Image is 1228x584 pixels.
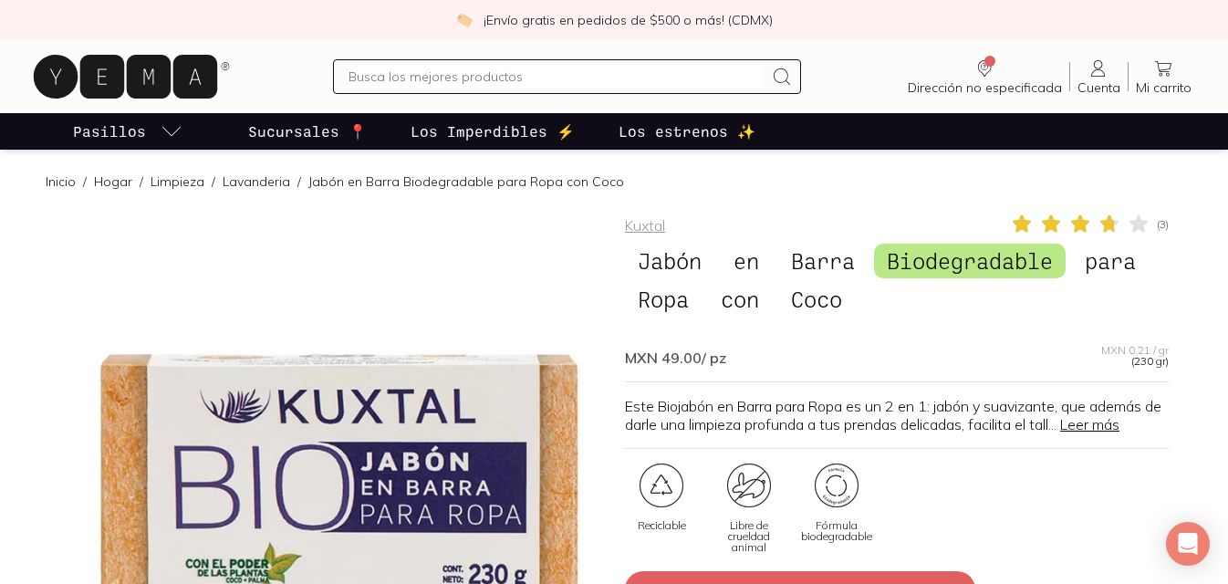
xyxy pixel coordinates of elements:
[46,173,76,190] a: Inicio
[615,113,759,150] a: Los estrenos ✨
[900,57,1069,96] a: Dirección no especificada
[204,172,223,191] span: /
[619,120,755,142] p: Los estrenos ✨
[308,172,624,191] p: Jabón en Barra Biodegradable para Ropa con Coco
[1060,415,1119,433] a: Leer más
[76,172,94,191] span: /
[94,173,132,190] a: Hogar
[625,216,665,235] a: Kuxtal
[638,520,686,531] span: Reciclable
[815,464,859,507] img: certificate_781d841d-05c2-48e6-9e0e-4b2f1cdf1785=fwebp-q70-w96
[245,113,370,150] a: Sucursales 📍
[151,173,204,190] a: Limpieza
[456,12,473,28] img: check
[73,120,146,142] p: Pasillos
[1157,219,1169,230] span: ( 3 )
[625,244,714,278] span: Jabón
[248,120,367,142] p: Sucursales 📍
[874,244,1066,278] span: Biodegradable
[484,11,773,29] p: ¡Envío gratis en pedidos de $500 o más! (CDMX)
[625,397,1169,433] p: Este Biojabón en Barra para Ropa es un 2 en 1: jabón y suavizante, que además de darle una limpie...
[778,244,868,278] span: Barra
[349,66,764,88] input: Busca los mejores productos
[1072,244,1149,278] span: para
[708,282,772,317] span: con
[69,113,186,150] a: pasillo-todos-link
[223,173,290,190] a: Lavanderia
[1131,356,1169,367] span: (230 gr)
[290,172,308,191] span: /
[908,79,1062,96] span: Dirección no especificada
[1166,522,1210,566] div: Open Intercom Messenger
[1101,345,1169,356] span: MXN 0.21 / gr
[625,349,726,367] span: MXN 49.00 / pz
[1077,79,1120,96] span: Cuenta
[721,244,772,278] span: en
[1136,79,1192,96] span: Mi carrito
[800,520,873,542] span: Fórmula biodegradable
[625,282,702,317] span: Ropa
[407,113,578,150] a: Los Imperdibles ⚡️
[411,120,575,142] p: Los Imperdibles ⚡️
[132,172,151,191] span: /
[778,282,855,317] span: Coco
[640,464,683,507] img: certificate_48a53943-26ef-4015-b3aa-8f4c5fdc4728=fwebp-q70-w96
[1070,57,1128,96] a: Cuenta
[1129,57,1199,96] a: Mi carrito
[713,520,786,553] span: Libre de crueldad animal
[727,464,771,507] img: certificate_0602ae6d-ca16-4cee-b8ec-b63c5ff32fe3=fwebp-q70-w96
